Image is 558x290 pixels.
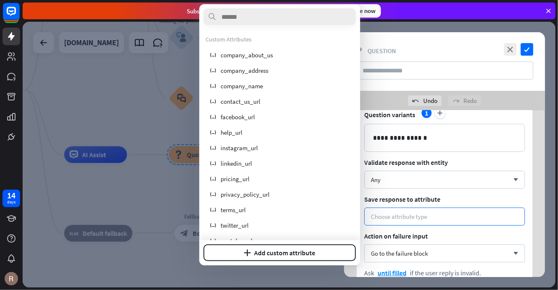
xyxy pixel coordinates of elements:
span: instagram_url [221,144,258,152]
div: Any [371,176,381,184]
div: Redo [448,95,481,106]
div: Undo [408,95,442,106]
i: variable [210,207,216,213]
span: Go to the failure block [371,249,428,257]
span: youtube_url [221,237,252,245]
i: variable [210,67,216,74]
i: plus [244,249,251,256]
div: Subscribe in days to get your first month for $1 [187,5,325,17]
div: Custom Attributes [206,36,354,43]
span: facebook_url [221,113,255,121]
i: plus [435,108,445,118]
span: linkedin_url [221,159,252,167]
i: close [504,43,517,56]
span: Save response to attribute [364,195,525,203]
i: variable [210,145,216,151]
span: company_address [221,67,268,74]
span: company_name [221,82,263,90]
button: plusAdd custom attribute [203,244,356,261]
span: help_url [221,128,242,136]
span: Action on failure input [364,232,525,240]
span: Ask [364,269,374,277]
span: until filled [378,269,406,277]
i: variable [210,160,216,167]
i: redo [453,98,459,104]
i: variable [210,83,216,89]
span: Question [368,47,396,55]
button: Open LiveChat chat widget [7,3,32,28]
i: variable [210,98,216,105]
div: 14 [7,192,15,199]
div: Choose attribute type [371,213,427,221]
span: pricing_url [221,175,249,183]
i: arrow_down [509,251,518,256]
a: 14 days [3,190,20,207]
span: contact_us_url [221,98,260,105]
span: Question variants [364,110,415,119]
span: terms_url [221,206,246,214]
i: arrow_down [509,177,518,182]
span: company_about_us [221,51,273,59]
i: check [521,43,533,56]
i: variable [210,238,216,244]
i: variable [210,191,216,198]
span: twitter_url [221,221,249,229]
div: days [7,199,15,205]
div: 1 [422,108,432,118]
span: Validate response with entity [364,158,525,167]
i: variable [210,52,216,58]
i: undo [412,98,419,104]
span: if the user reply is invalid. [410,269,481,277]
span: privacy_policy_url [221,190,270,198]
i: variable [210,129,216,136]
i: variable [210,176,216,182]
i: variable [210,222,216,228]
i: variable [210,114,216,120]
